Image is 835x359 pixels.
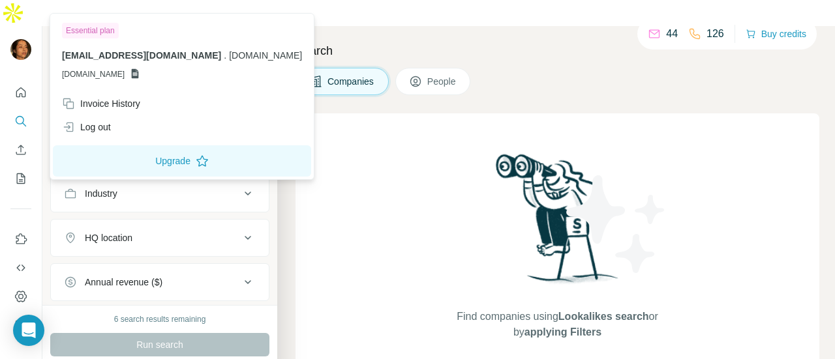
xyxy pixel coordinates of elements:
button: Upgrade [53,145,311,177]
span: [DOMAIN_NAME] [62,68,125,80]
span: Lookalikes search [558,311,649,322]
button: Annual revenue ($) [51,266,269,298]
img: Surfe Illustration - Woman searching with binoculars [490,151,626,296]
div: HQ location [85,231,132,244]
img: Surfe Illustration - Stars [558,165,675,283]
span: [DOMAIN_NAME] [229,50,302,61]
span: Find companies using or by [453,309,661,340]
button: Search [10,109,31,133]
button: Use Surfe API [10,256,31,280]
button: Enrich CSV [10,138,31,162]
div: Open Intercom Messenger [13,315,44,346]
img: Avatar [10,39,31,60]
div: 6 search results remaining [114,313,206,325]
button: HQ location [51,222,269,253]
p: 44 [666,26,678,42]
span: [EMAIL_ADDRESS][DOMAIN_NAME] [62,50,221,61]
div: Annual revenue ($) [85,276,162,289]
button: Industry [51,178,269,209]
h4: Search [296,42,819,60]
span: Companies [327,75,375,88]
button: My lists [10,167,31,190]
div: Log out [62,121,111,134]
div: Industry [85,187,117,200]
div: Essential plan [62,23,119,38]
button: Quick start [10,81,31,104]
button: Use Surfe on LinkedIn [10,227,31,251]
button: Feedback [10,313,31,337]
button: Buy credits [746,25,806,43]
p: 126 [706,26,724,42]
button: Dashboard [10,285,31,308]
span: People [427,75,457,88]
div: Invoice History [62,97,140,110]
span: applying Filters [524,326,601,337]
span: . [224,50,226,61]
